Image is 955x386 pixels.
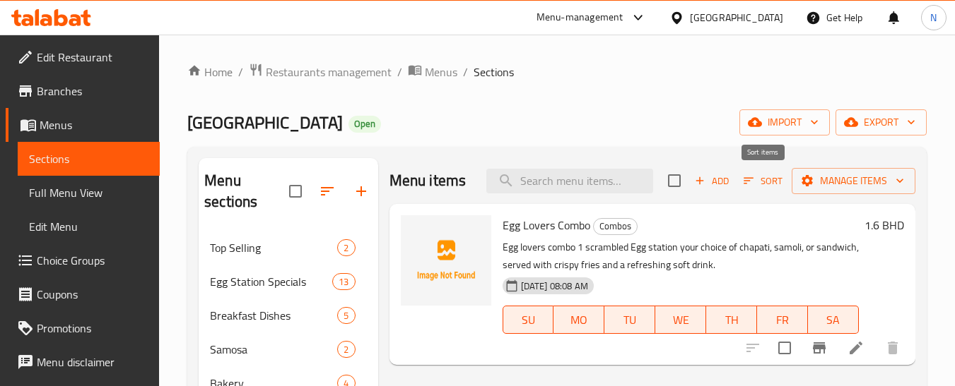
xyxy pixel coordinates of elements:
span: Menus [425,64,457,80]
a: Menus [6,108,160,142]
span: Select section [660,166,689,195]
span: Open [348,118,381,130]
button: TU [604,306,655,334]
span: Full Menu View [29,184,148,201]
span: Edit Menu [29,218,148,235]
span: import [751,114,819,131]
span: Edit Restaurant [37,49,148,66]
span: Add [693,173,731,189]
span: MO [559,310,599,330]
a: Menus [408,63,457,81]
span: Coupons [37,286,148,303]
span: Branches [37,83,148,99]
div: items [337,307,355,324]
a: Edit Restaurant [6,40,160,74]
a: Choice Groups [6,243,160,277]
button: Manage items [792,168,915,194]
nav: breadcrumb [187,63,927,81]
input: search [486,169,653,193]
img: Egg Lovers Combo [401,215,491,306]
a: Restaurants management [249,63,392,81]
span: N [930,10,937,25]
button: FR [757,306,808,334]
button: Sort [740,170,786,192]
span: export [847,114,915,131]
span: 13 [333,275,354,289]
button: SU [503,306,554,334]
a: Promotions [6,311,160,345]
span: SU [509,310,549,330]
span: Select all sections [281,176,310,206]
span: Menus [40,116,148,133]
div: Top Selling2 [199,231,377,265]
button: import [739,109,830,135]
a: Home [187,64,233,80]
button: export [836,109,927,135]
button: Add section [344,174,378,208]
div: Breakfast Dishes5 [199,298,377,332]
div: items [337,239,355,256]
span: SA [814,310,853,330]
span: Manage items [803,172,904,190]
span: 5 [338,309,354,322]
span: TH [712,310,751,330]
li: / [238,64,243,80]
span: Sort [744,173,783,189]
span: WE [661,310,701,330]
span: 2 [338,241,354,255]
div: items [337,341,355,358]
span: Choice Groups [37,252,148,269]
span: Promotions [37,320,148,337]
div: Egg Station Specials13 [199,265,377,298]
h2: Menu items [389,170,467,191]
button: WE [655,306,706,334]
button: MO [553,306,604,334]
div: Open [348,116,381,133]
span: FR [763,310,802,330]
span: TU [610,310,650,330]
span: Menu disclaimer [37,354,148,370]
h2: Menu sections [204,170,288,212]
a: Sections [18,142,160,176]
div: items [332,273,355,290]
a: Menu disclaimer [6,345,160,379]
button: Branch-specific-item [802,331,836,365]
button: SA [808,306,859,334]
span: Samosa [210,341,337,358]
a: Branches [6,74,160,108]
button: delete [876,331,910,365]
h6: 1.6 BHD [865,215,904,235]
li: / [397,64,402,80]
a: Edit menu item [848,339,865,356]
span: Combos [594,218,637,234]
span: [DATE] 08:08 AM [515,279,594,293]
li: / [463,64,468,80]
div: Menu-management [537,9,623,26]
button: TH [706,306,757,334]
span: Top Selling [210,239,337,256]
span: Breakfast Dishes [210,307,337,324]
span: Egg Lovers Combo [503,215,590,236]
a: Coupons [6,277,160,311]
span: Sections [474,64,514,80]
div: Samosa2 [199,332,377,366]
a: Full Menu View [18,176,160,210]
span: Sections [29,150,148,167]
span: [GEOGRAPHIC_DATA] [187,107,343,138]
span: 2 [338,343,354,356]
span: Egg Station Specials [210,273,332,290]
span: Sort sections [310,174,344,208]
span: Select to update [770,333,799,363]
p: Egg lovers combo 1 scrambled Egg station your choice of chapati, samoli, or sandwich, served with... [503,239,859,274]
span: Add item [689,170,734,192]
button: Add [689,170,734,192]
span: Restaurants management [266,64,392,80]
div: [GEOGRAPHIC_DATA] [690,10,783,25]
a: Edit Menu [18,210,160,243]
